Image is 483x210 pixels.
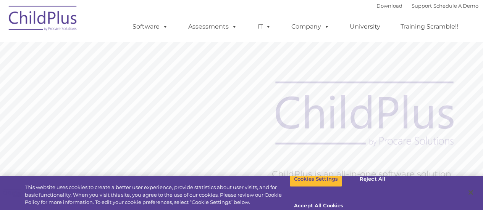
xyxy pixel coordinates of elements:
[342,19,388,34] a: University
[412,3,432,9] a: Support
[393,19,466,34] a: Training Scramble!!
[376,3,478,9] font: |
[349,171,396,187] button: Reject All
[433,3,478,9] a: Schedule A Demo
[376,3,402,9] a: Download
[290,171,342,187] button: Cookies Settings
[181,19,245,34] a: Assessments
[25,184,290,206] div: This website uses cookies to create a better user experience, provide statistics about user visit...
[250,19,279,34] a: IT
[5,0,81,38] img: ChildPlus by Procare Solutions
[284,19,337,34] a: Company
[125,19,176,34] a: Software
[462,184,479,201] button: Close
